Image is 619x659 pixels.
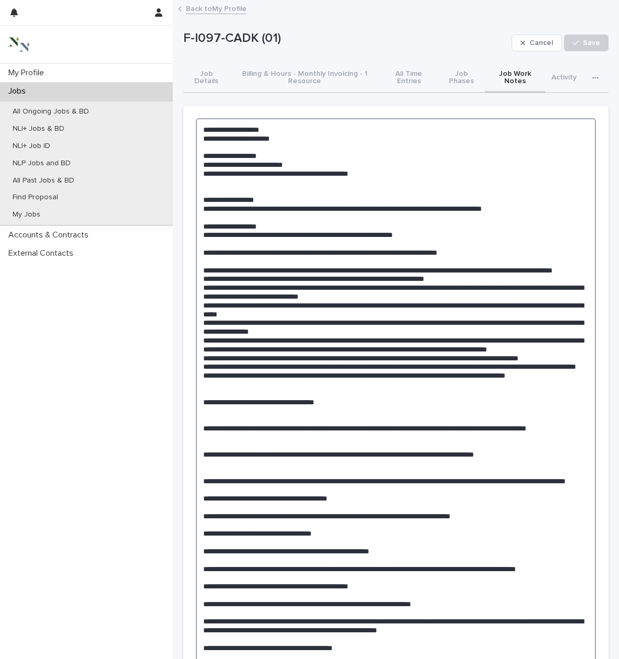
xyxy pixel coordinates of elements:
[186,2,247,14] a: Back toMy Profile
[564,35,609,51] button: Save
[485,64,545,93] button: Job Work Notes
[545,64,583,93] button: Activity
[4,159,79,168] p: NLP Jobs and BD
[183,64,229,93] button: Job Details
[4,193,67,202] p: Find Proposal
[4,176,83,185] p: All Past Jobs & BD
[4,142,59,151] p: NLI+ Job ID
[529,39,553,47] span: Cancel
[4,68,52,78] p: My Profile
[512,35,562,51] button: Cancel
[4,210,49,219] p: My Jobs
[4,107,97,116] p: All Ongoing Jobs & BD
[8,34,29,55] img: 3bAFpBnQQY6ys9Fa9hsD
[380,64,438,93] button: All Time Entries
[183,31,507,46] p: F-I097-CADK (01)
[4,248,82,258] p: External Contacts
[583,39,600,47] span: Save
[4,124,73,133] p: NLI+ Jobs & BD
[4,86,34,96] p: Jobs
[229,64,380,93] button: Billing & Hours - Monthly Invoicing - 1 Resource
[4,230,97,240] p: Accounts & Contracts
[438,64,484,93] button: Job Phases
